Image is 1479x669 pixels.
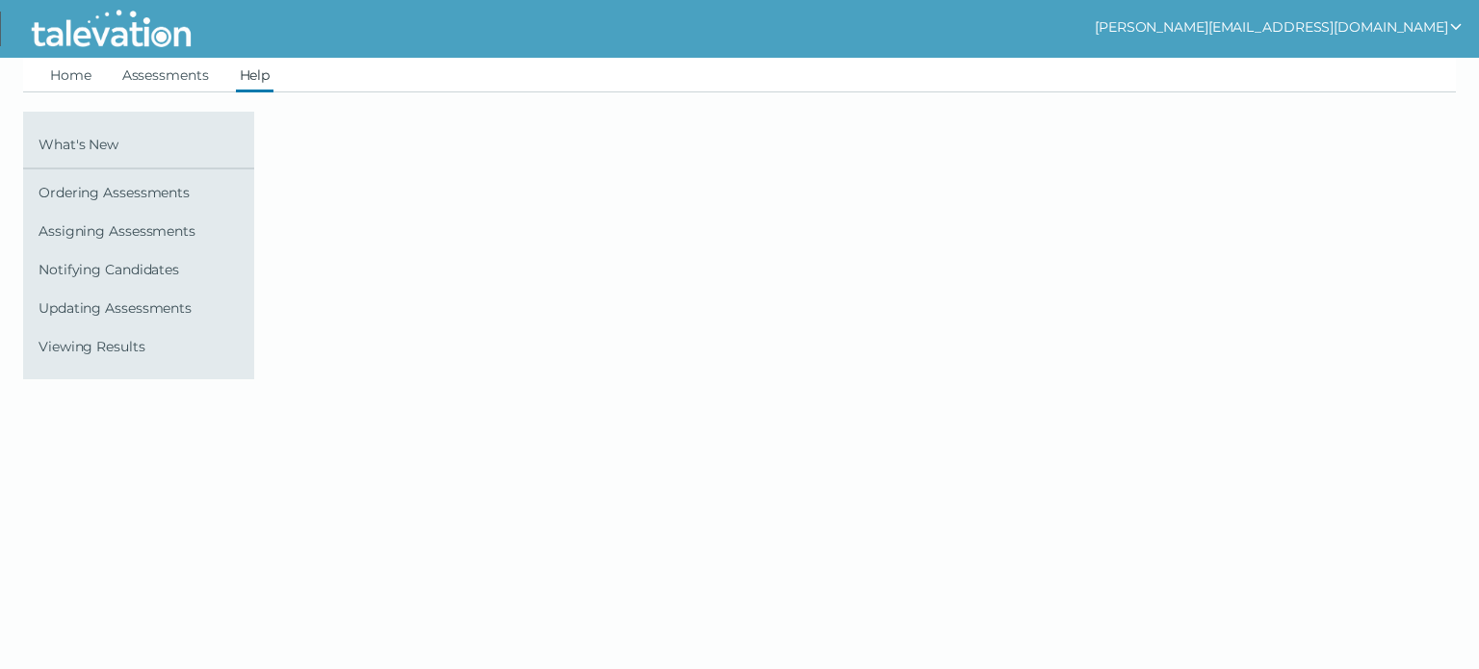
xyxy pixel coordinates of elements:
[39,137,246,152] span: What's New
[236,58,274,92] a: Help
[1095,15,1464,39] button: show user actions
[39,223,246,239] span: Assigning Assessments
[23,5,199,53] img: Talevation_Logo_Transparent_white.png
[39,300,246,316] span: Updating Assessments
[39,185,246,200] span: Ordering Assessments
[46,58,95,92] a: Home
[118,58,213,92] a: Assessments
[39,339,246,354] span: Viewing Results
[39,262,246,277] span: Notifying Candidates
